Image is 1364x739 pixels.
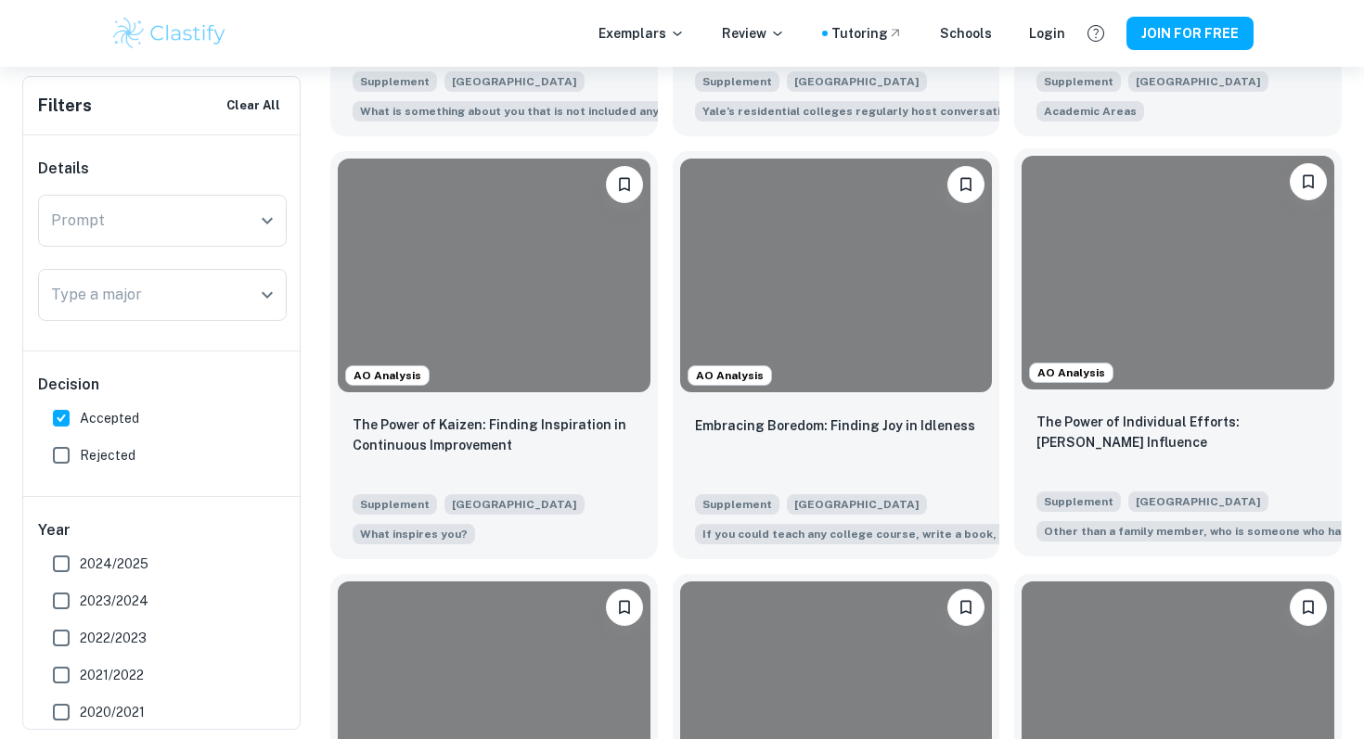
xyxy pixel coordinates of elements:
[80,591,148,611] span: 2023/2024
[80,702,145,722] span: 2020/2021
[1036,412,1319,452] p: The Power of Individual Efforts: Bill Clinton's Influence
[947,589,984,626] button: Please log in to bookmark exemplars
[947,166,984,203] button: Please log in to bookmark exemplars
[330,151,658,559] a: AO AnalysisPlease log in to bookmark exemplarsThe Power of Kaizen: Finding Inspiration in Continu...
[444,494,585,515] span: [GEOGRAPHIC_DATA]
[695,494,779,515] span: Supplement
[1036,491,1121,512] span: Supplement
[1126,17,1254,50] button: JOIN FOR FREE
[80,628,147,648] span: 2022/2023
[353,99,798,121] span: What is something about you that is not included anywhere else in your application?
[1036,71,1121,92] span: Supplement
[831,23,903,44] a: Tutoring
[444,71,585,92] span: [GEOGRAPHIC_DATA]
[695,99,1139,121] span: Yale’s residential colleges regularly host conversations with guests representing a wide range of...
[38,519,287,542] h6: Year
[346,367,429,384] span: AO Analysis
[38,158,287,180] h6: Details
[695,71,779,92] span: Supplement
[353,71,437,92] span: Supplement
[702,526,1115,542] span: If you could teach any college course, write a book, or create an original
[353,414,636,455] p: The Power of Kaizen: Finding Inspiration in Continuous Improvement
[360,526,468,542] span: What inspires you?
[1080,18,1112,49] button: Help and Feedback
[353,494,437,515] span: Supplement
[695,522,1123,544] span: If you could teach any college course, write a book, or create an original piece of art of any ki...
[695,415,975,436] p: Embracing Boredom: Finding Joy in Idleness
[254,208,280,234] button: Open
[940,23,992,44] a: Schools
[1290,589,1327,626] button: Please log in to bookmark exemplars
[353,522,475,544] span: What inspires you?
[38,374,287,396] h6: Decision
[598,23,685,44] p: Exemplars
[110,15,228,52] img: Clastify logo
[702,103,1132,120] span: Yale’s residential colleges regularly host conversations with guests repres
[80,408,139,428] span: Accepted
[673,151,1000,559] a: AO AnalysisPlease log in to bookmark exemplarsEmbracing Boredom: Finding Joy in IdlenessSupplemen...
[80,665,144,685] span: 2021/2022
[722,23,785,44] p: Review
[1014,151,1342,559] a: AO AnalysisPlease log in to bookmark exemplarsThe Power of Individual Efforts: Bill Clinton's Inf...
[787,71,927,92] span: [GEOGRAPHIC_DATA]
[1128,71,1268,92] span: [GEOGRAPHIC_DATA]
[1044,103,1137,120] span: Academic Areas
[80,554,148,574] span: 2024/2025
[80,445,135,465] span: Rejected
[254,282,280,308] button: Open
[1036,99,1144,121] span: Students at Yale have time to explore their academic interests before committing to one or more m...
[38,93,92,119] h6: Filters
[1290,163,1327,200] button: Please log in to bookmark exemplars
[606,166,643,203] button: Please log in to bookmark exemplars
[1128,491,1268,512] span: [GEOGRAPHIC_DATA]
[688,367,771,384] span: AO Analysis
[360,103,791,120] span: What is something about you that is not included anywhere else in your appl
[787,494,927,515] span: [GEOGRAPHIC_DATA]
[222,92,285,120] button: Clear All
[1030,364,1113,381] span: AO Analysis
[606,589,643,626] button: Please log in to bookmark exemplars
[1029,23,1065,44] a: Login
